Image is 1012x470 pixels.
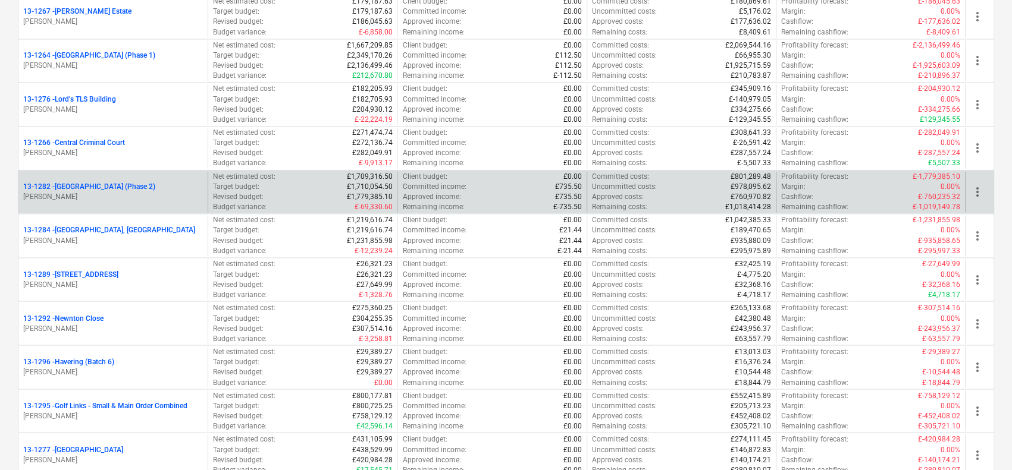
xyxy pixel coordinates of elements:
p: Committed costs : [592,128,649,138]
p: Client budget : [402,172,447,182]
p: Margin : [781,313,806,323]
p: [PERSON_NAME] [23,192,203,202]
p: £-12,239.24 [354,246,392,256]
p: £5,176.02 [739,7,771,17]
p: £2,349,170.26 [346,51,392,61]
p: £-140,979.05 [729,94,771,105]
div: 13-1277 -[GEOGRAPHIC_DATA][PERSON_NAME] [23,444,203,465]
div: 13-1267 -[PERSON_NAME] Estate[PERSON_NAME] [23,7,203,27]
p: Remaining costs : [592,115,647,125]
p: Profitability forecast : [781,84,848,94]
p: Net estimated cost : [213,40,275,51]
span: more_vert [970,141,985,155]
p: Approved income : [402,279,460,289]
p: £304,255.35 [352,313,392,323]
p: 0.00% [941,225,960,235]
p: £0.00 [563,138,582,148]
p: 13-1267 - [PERSON_NAME] Estate [23,7,131,17]
div: 13-1289 -[STREET_ADDRESS][PERSON_NAME] [23,269,203,289]
p: Profitability forecast : [781,128,848,138]
p: £210,783.87 [731,71,771,81]
p: [PERSON_NAME] [23,323,203,333]
p: Target budget : [213,94,259,105]
p: £0.00 [563,94,582,105]
p: Committed costs : [592,259,649,269]
p: £-9,913.17 [358,158,392,168]
div: 13-1295 -Golf Links - Small & Main Order Combined[PERSON_NAME] [23,400,203,421]
p: 0.00% [941,313,960,323]
p: Net estimated cost : [213,172,275,182]
p: Remaining costs : [592,71,647,81]
p: £287,557.24 [731,148,771,158]
p: £212,670.80 [352,71,392,81]
p: Margin : [781,269,806,279]
p: Net estimated cost : [213,259,275,269]
p: [PERSON_NAME] [23,279,203,289]
span: more_vert [970,53,985,68]
p: £-27,649.99 [922,259,960,269]
p: £265,133.68 [731,302,771,313]
span: more_vert [970,97,985,112]
p: £179,187.63 [352,7,392,17]
p: £66,955.30 [735,51,771,61]
p: £-204,930.12 [918,84,960,94]
p: £0.00 [563,333,582,343]
p: Profitability forecast : [781,302,848,313]
p: Uncommitted costs : [592,94,657,105]
div: 13-1264 -[GEOGRAPHIC_DATA] (Phase 1)[PERSON_NAME] [23,51,203,71]
p: £32,368.16 [735,279,771,289]
p: Margin : [781,138,806,148]
p: 13-1264 - [GEOGRAPHIC_DATA] (Phase 1) [23,51,155,61]
p: Approved income : [402,323,460,333]
p: 0.00% [941,182,960,192]
p: £-334,275.66 [918,105,960,115]
p: £308,641.33 [731,128,771,138]
p: £345,909.16 [731,84,771,94]
p: Remaining cashflow : [781,115,848,125]
p: £-21.44 [557,246,582,256]
span: more_vert [970,272,985,286]
p: Revised budget : [213,279,264,289]
p: £1,219,616.74 [346,225,392,235]
p: £1,667,209.85 [346,40,392,51]
span: more_vert [970,229,985,243]
p: 13-1289 - [STREET_ADDRESS] [23,269,118,279]
p: £0.00 [563,115,582,125]
p: £2,069,544.16 [725,40,771,51]
p: £-735.50 [553,202,582,212]
p: Remaining costs : [592,333,647,343]
p: Approved income : [402,148,460,158]
p: Client budget : [402,40,447,51]
p: £129,345.55 [920,115,960,125]
p: £42,380.48 [735,313,771,323]
p: £186,045.63 [352,17,392,27]
p: Remaining cashflow : [781,202,848,212]
p: Profitability forecast : [781,40,848,51]
p: £-287,557.24 [918,148,960,158]
p: Committed costs : [592,40,649,51]
p: £760,970.82 [731,192,771,202]
span: more_vert [970,316,985,330]
p: £0.00 [563,105,582,115]
p: Approved costs : [592,236,644,246]
p: Cashflow : [781,279,813,289]
p: Budget variance : [213,246,267,256]
p: £-4,718.17 [737,289,771,299]
p: £-243,956.37 [918,323,960,333]
p: £735.50 [555,182,582,192]
div: 13-1266 -Central Criminal Court[PERSON_NAME] [23,138,203,158]
p: 0.00% [941,138,960,148]
p: £0.00 [563,323,582,333]
p: £-935,858.65 [918,236,960,246]
p: Approved costs : [592,279,644,289]
p: £21.44 [559,236,582,246]
p: £275,360.25 [352,302,392,313]
div: 13-1292 -Newnton Close[PERSON_NAME] [23,313,203,333]
p: Budget variance : [213,289,267,299]
p: £271,474.74 [352,128,392,138]
p: 0.00% [941,7,960,17]
p: 13-1277 - [GEOGRAPHIC_DATA] [23,444,123,455]
div: 13-1284 -[GEOGRAPHIC_DATA], [GEOGRAPHIC_DATA][PERSON_NAME] [23,225,203,245]
p: Revised budget : [213,323,264,333]
p: £0.00 [563,158,582,168]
